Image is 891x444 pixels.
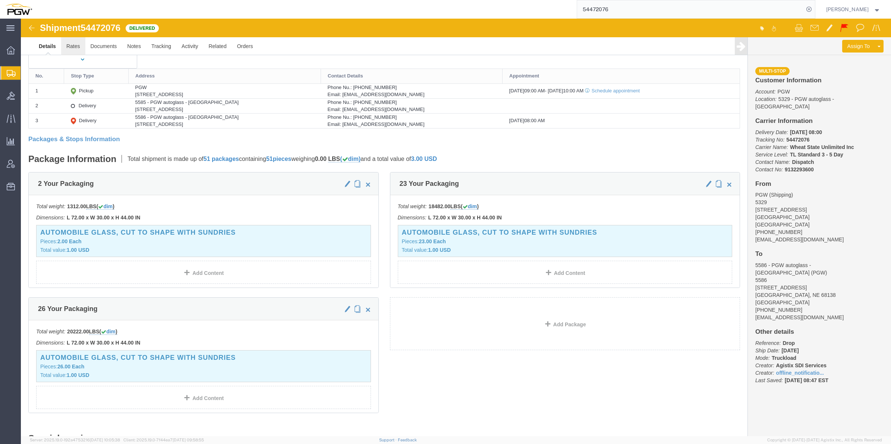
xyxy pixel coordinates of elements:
[21,19,891,436] iframe: FS Legacy Container
[30,438,120,442] span: Server: 2025.19.0-192a4753216
[826,5,881,14] button: [PERSON_NAME]
[398,438,417,442] a: Feedback
[767,437,882,443] span: Copyright © [DATE]-[DATE] Agistix Inc., All Rights Reserved
[90,438,120,442] span: [DATE] 10:05:38
[173,438,204,442] span: [DATE] 09:58:55
[5,4,32,15] img: logo
[577,0,804,18] input: Search for shipment number, reference number
[123,438,204,442] span: Client: 2025.19.0-7f44ea7
[379,438,398,442] a: Support
[826,5,869,13] span: Ksenia Gushchina-Kerecz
